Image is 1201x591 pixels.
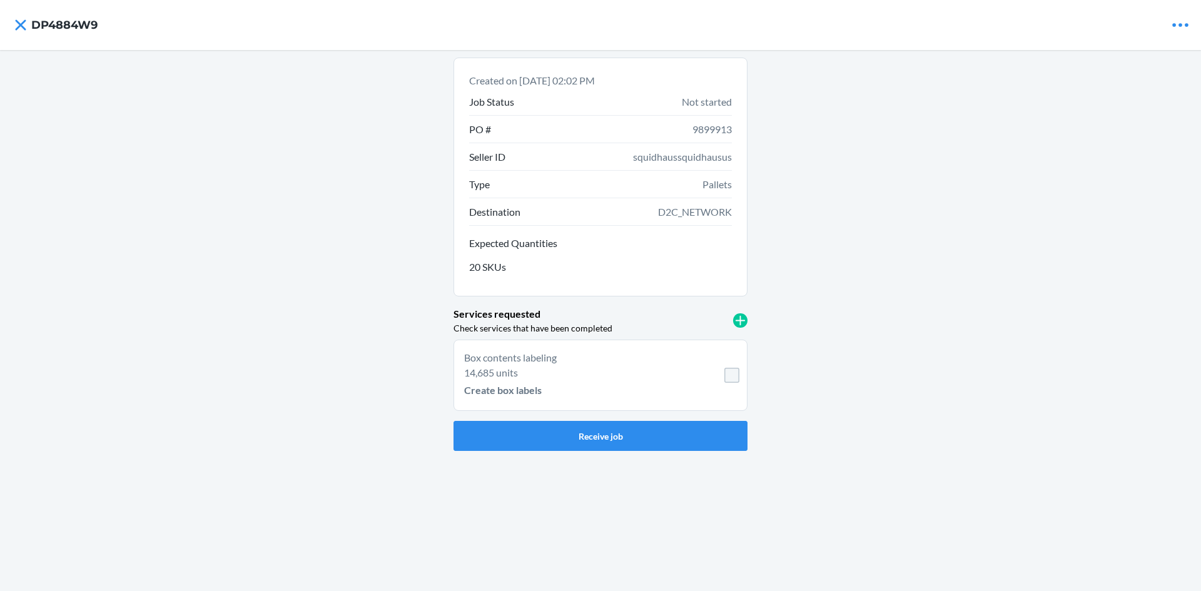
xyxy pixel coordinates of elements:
span: 9899913 [692,122,732,137]
p: 20 SKUs [469,260,506,275]
p: Type [469,177,490,192]
p: Destination [469,205,520,220]
p: Check services that have been completed [454,321,612,335]
p: Box contents labeling [464,350,682,365]
span: squidhaussquidhausus [633,149,732,164]
p: Expected Quantities [469,236,732,251]
p: PO # [469,122,491,137]
button: Create box labels [464,380,542,400]
p: Seller ID [469,149,505,164]
p: Job Status [469,94,514,109]
span: D2C_NETWORK [658,205,732,220]
button: Receive job [454,421,747,451]
h4: DP4884W9 [31,17,98,33]
p: Created on [DATE] 02:02 PM [469,73,732,88]
span: Pallets [702,177,732,192]
p: Create box labels [464,383,542,398]
p: Services requested [454,306,540,321]
button: Expected Quantities [469,236,732,253]
p: 14,685 units [464,365,518,380]
p: Not started [682,94,732,109]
